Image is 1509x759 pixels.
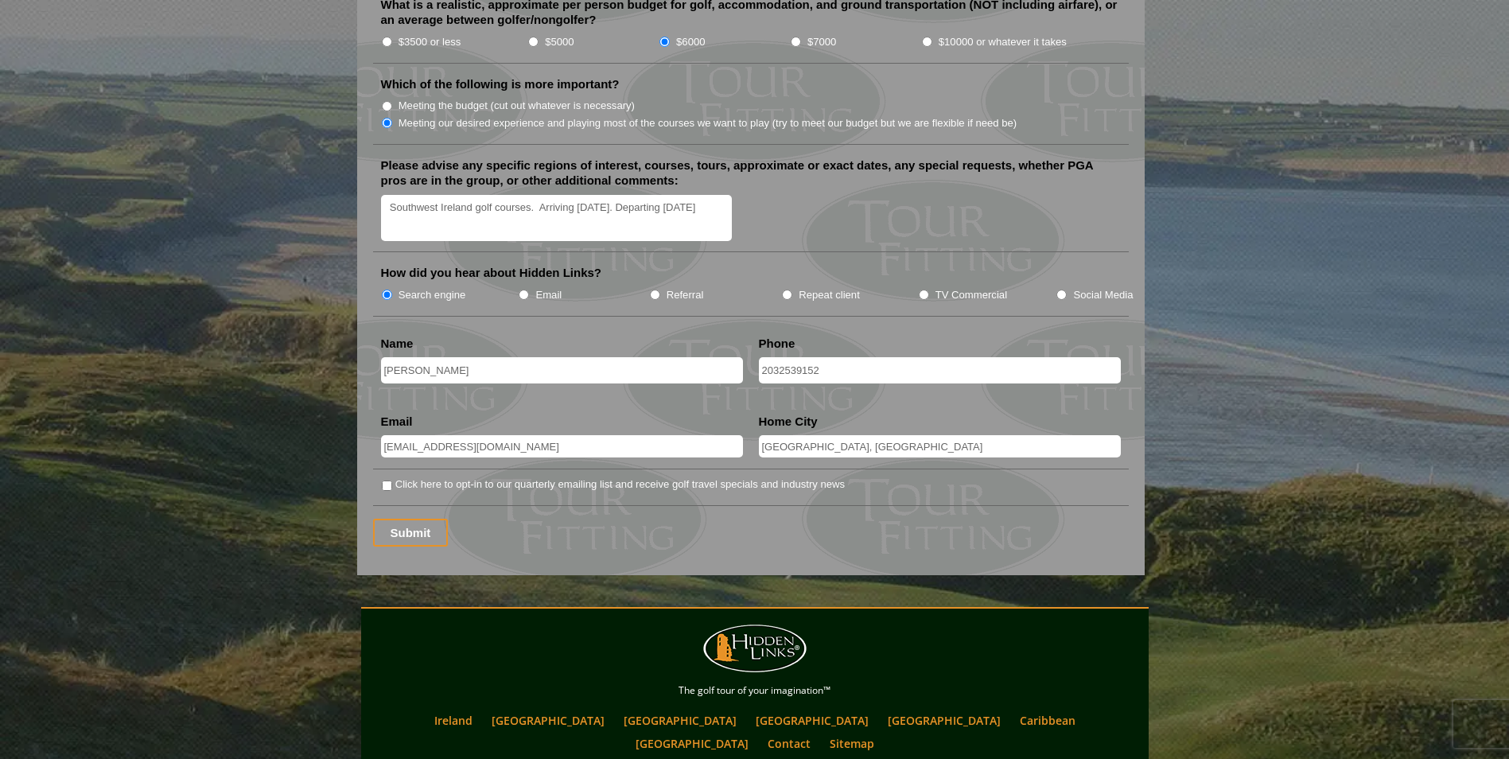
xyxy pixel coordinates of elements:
a: Contact [760,732,819,755]
a: [GEOGRAPHIC_DATA] [484,709,613,732]
label: Search engine [399,287,466,303]
label: Referral [667,287,704,303]
input: Submit [373,519,449,547]
a: Sitemap [822,732,882,755]
label: Meeting our desired experience and playing most of the courses we want to play (try to meet our b... [399,115,1017,131]
label: $5000 [545,34,574,50]
label: Repeat client [799,287,860,303]
label: Phone [759,336,795,352]
label: $10000 or whatever it takes [939,34,1067,50]
a: Ireland [426,709,480,732]
textarea: Southwest Ireland golf courses. Arriving [DATE]. Departing [DATE] [381,195,733,242]
label: Name [381,336,414,352]
label: Meeting the budget (cut out whatever is necessary) [399,98,635,114]
a: [GEOGRAPHIC_DATA] [880,709,1009,732]
label: $6000 [676,34,705,50]
label: TV Commercial [935,287,1007,303]
a: [GEOGRAPHIC_DATA] [628,732,756,755]
label: Email [535,287,562,303]
label: Please advise any specific regions of interest, courses, tours, approximate or exact dates, any s... [381,158,1121,189]
a: Caribbean [1012,709,1083,732]
label: $7000 [807,34,836,50]
label: Home City [759,414,818,430]
a: [GEOGRAPHIC_DATA] [616,709,745,732]
p: The golf tour of your imagination™ [365,682,1145,699]
label: Email [381,414,413,430]
label: Which of the following is more important? [381,76,620,92]
label: Social Media [1073,287,1133,303]
a: [GEOGRAPHIC_DATA] [748,709,877,732]
label: Click here to opt-in to our quarterly emailing list and receive golf travel specials and industry... [395,477,845,492]
label: $3500 or less [399,34,461,50]
label: How did you hear about Hidden Links? [381,265,602,281]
